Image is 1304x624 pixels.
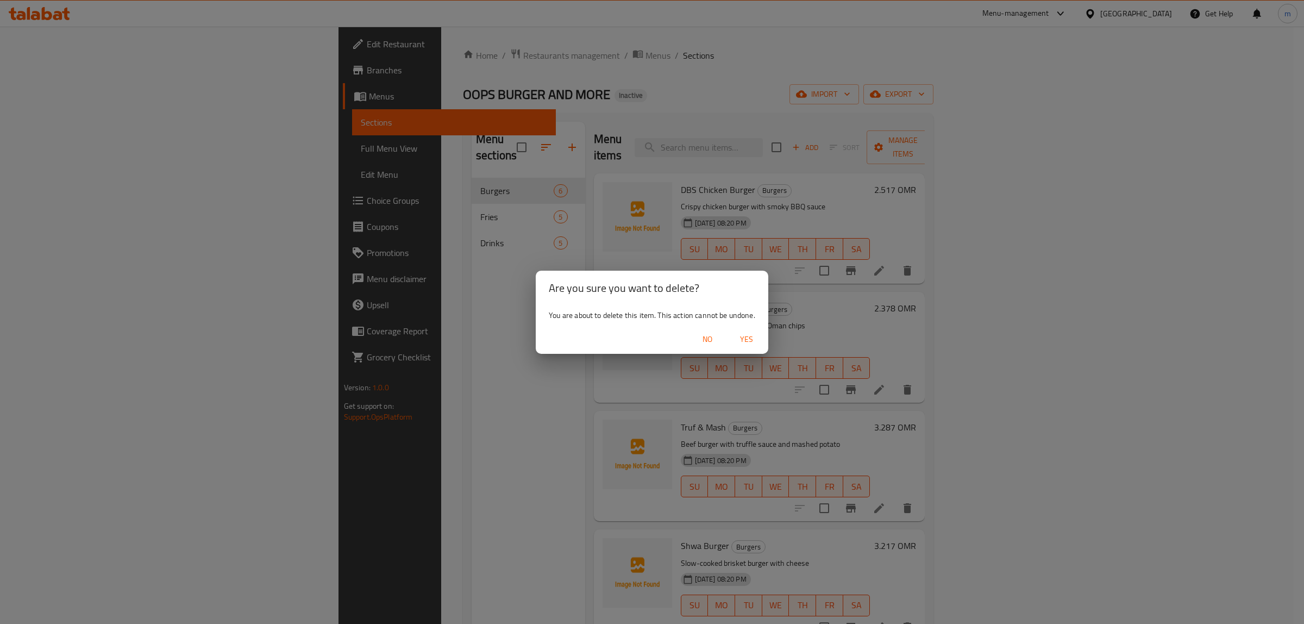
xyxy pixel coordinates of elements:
[733,333,760,346] span: Yes
[694,333,720,346] span: No
[690,329,725,350] button: No
[549,279,755,297] h2: Are you sure you want to delete?
[729,329,764,350] button: Yes
[536,305,768,325] div: You are about to delete this item. This action cannot be undone.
